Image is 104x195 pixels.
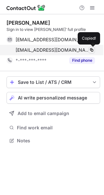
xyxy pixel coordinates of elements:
div: Sign in to view [PERSON_NAME]’ full profile [6,27,100,32]
span: [EMAIL_ADDRESS][DOMAIN_NAME] [16,47,90,53]
button: Notes [6,136,100,145]
button: Reveal Button [69,57,95,64]
button: AI write personalized message [6,92,100,104]
div: [PERSON_NAME] [6,19,50,26]
span: [EMAIL_ADDRESS][DOMAIN_NAME] [16,37,90,43]
button: save-profile-one-click [6,76,100,88]
span: Notes [17,138,97,144]
button: Find work email [6,123,100,132]
span: Find work email [17,125,97,131]
span: Add to email campaign [18,111,69,116]
span: AI write personalized message [18,95,87,100]
button: Add to email campaign [6,108,100,119]
div: Save to List / ATS / CRM [18,80,89,85]
img: ContactOut v5.3.10 [6,4,45,12]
